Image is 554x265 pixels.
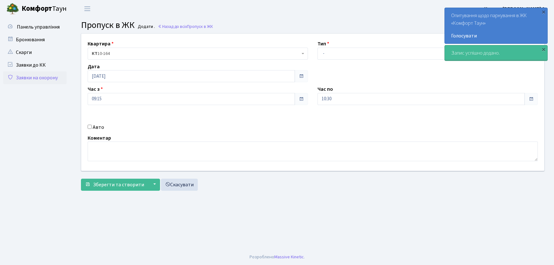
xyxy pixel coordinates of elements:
[3,59,67,71] a: Заявки до КК
[88,63,100,70] label: Дата
[484,5,546,12] b: Цитрус [PERSON_NAME] А.
[3,21,67,33] a: Панель управління
[93,123,104,131] label: Авто
[79,3,95,14] button: Переключити навігацію
[22,3,52,14] b: Комфорт
[187,23,213,30] span: Пропуск в ЖК
[250,254,305,261] div: Розроблено .
[445,8,547,43] div: Опитування щодо паркування в ЖК «Комфорт Таун»
[137,24,155,30] small: Додати .
[484,5,546,13] a: Цитрус [PERSON_NAME] А.
[540,46,547,52] div: ×
[158,23,213,30] a: Назад до всіхПропуск в ЖК
[93,181,144,188] span: Зберегти та створити
[88,85,103,93] label: Час з
[6,3,19,15] img: logo.png
[317,85,333,93] label: Час по
[22,3,67,14] span: Таун
[88,48,308,60] span: <b>КТ</b>&nbsp;&nbsp;&nbsp;&nbsp;10-164
[81,179,148,191] button: Зберегти та створити
[445,45,547,61] div: Запис успішно додано.
[3,71,67,84] a: Заявки на охорону
[451,32,541,40] a: Голосувати
[3,46,67,59] a: Скарги
[81,19,135,31] span: Пропуск в ЖК
[92,50,97,57] b: КТ
[540,9,547,15] div: ×
[3,33,67,46] a: Бронювання
[17,23,60,30] span: Панель управління
[92,50,300,57] span: <b>КТ</b>&nbsp;&nbsp;&nbsp;&nbsp;10-164
[88,134,111,142] label: Коментар
[161,179,198,191] a: Скасувати
[317,40,329,48] label: Тип
[88,40,114,48] label: Квартира
[274,254,304,260] a: Massive Kinetic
